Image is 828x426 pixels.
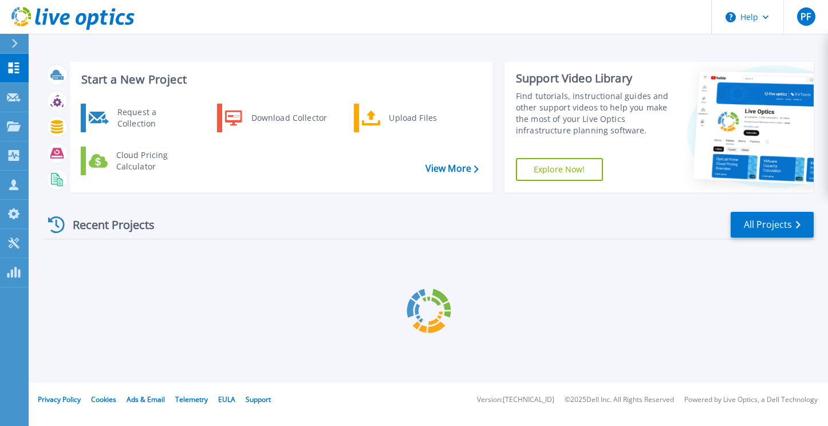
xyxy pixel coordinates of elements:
[565,396,674,404] li: © 2025 Dell Inc. All Rights Reserved
[217,104,334,132] a: Download Collector
[218,395,235,404] a: EULA
[477,396,554,404] li: Version: [TECHNICAL_ID]
[81,104,198,132] a: Request a Collection
[516,90,671,136] div: Find tutorials, instructional guides and other support videos to help you make the most of your L...
[801,12,811,21] span: PF
[425,163,479,174] a: View More
[127,395,165,404] a: Ads & Email
[246,107,332,129] div: Download Collector
[383,107,468,129] div: Upload Files
[731,212,814,238] a: All Projects
[516,158,603,181] a: Explore Now!
[38,395,81,404] a: Privacy Policy
[354,104,471,132] a: Upload Files
[175,395,208,404] a: Telemetry
[81,73,478,86] h3: Start a New Project
[91,395,116,404] a: Cookies
[684,396,818,404] li: Powered by Live Optics, a Dell Technology
[111,149,195,172] div: Cloud Pricing Calculator
[44,211,170,239] div: Recent Projects
[246,395,271,404] a: Support
[81,147,198,175] a: Cloud Pricing Calculator
[112,107,195,129] div: Request a Collection
[516,71,671,86] div: Support Video Library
